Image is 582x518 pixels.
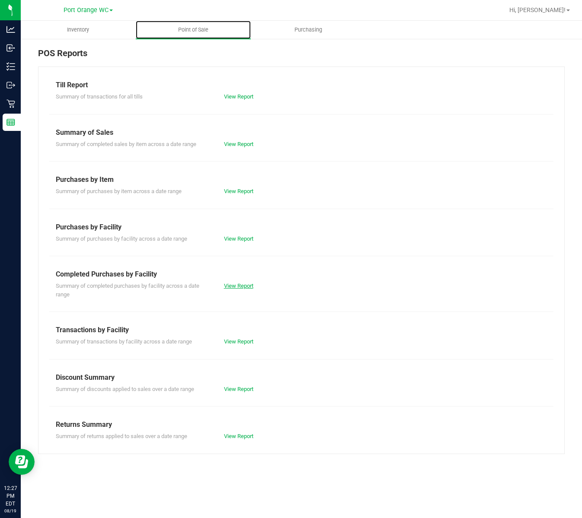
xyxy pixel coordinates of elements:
a: View Report [224,338,253,345]
a: Inventory [21,21,136,39]
div: Completed Purchases by Facility [56,269,547,280]
p: 08/19 [4,508,17,514]
inline-svg: Analytics [6,25,15,34]
inline-svg: Inventory [6,62,15,71]
span: Summary of transactions for all tills [56,93,143,100]
iframe: Resource center [9,449,35,475]
div: POS Reports [38,47,565,67]
a: View Report [224,188,253,194]
div: Purchases by Item [56,175,547,185]
div: Transactions by Facility [56,325,547,335]
span: Summary of purchases by facility across a date range [56,235,187,242]
div: Purchases by Facility [56,222,547,232]
span: Summary of completed purchases by facility across a date range [56,283,199,298]
a: View Report [224,141,253,147]
div: Returns Summary [56,419,547,430]
span: Summary of transactions by facility across a date range [56,338,192,345]
inline-svg: Reports [6,118,15,127]
a: View Report [224,283,253,289]
a: Point of Sale [136,21,251,39]
span: Summary of completed sales by item across a date range [56,141,196,147]
a: View Report [224,386,253,392]
div: Till Report [56,80,547,90]
span: Summary of returns applied to sales over a date range [56,433,187,439]
div: Summary of Sales [56,127,547,138]
div: Discount Summary [56,372,547,383]
p: 12:27 PM EDT [4,484,17,508]
span: Inventory [55,26,101,34]
span: Hi, [PERSON_NAME]! [509,6,566,13]
span: Summary of purchases by item across a date range [56,188,182,194]
span: Point of Sale [166,26,220,34]
inline-svg: Retail [6,99,15,108]
span: Port Orange WC [64,6,109,14]
a: View Report [224,433,253,439]
inline-svg: Inbound [6,44,15,52]
inline-svg: Outbound [6,81,15,89]
a: View Report [224,93,253,100]
span: Purchasing [283,26,334,34]
a: Purchasing [251,21,366,39]
a: View Report [224,235,253,242]
span: Summary of discounts applied to sales over a date range [56,386,194,392]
